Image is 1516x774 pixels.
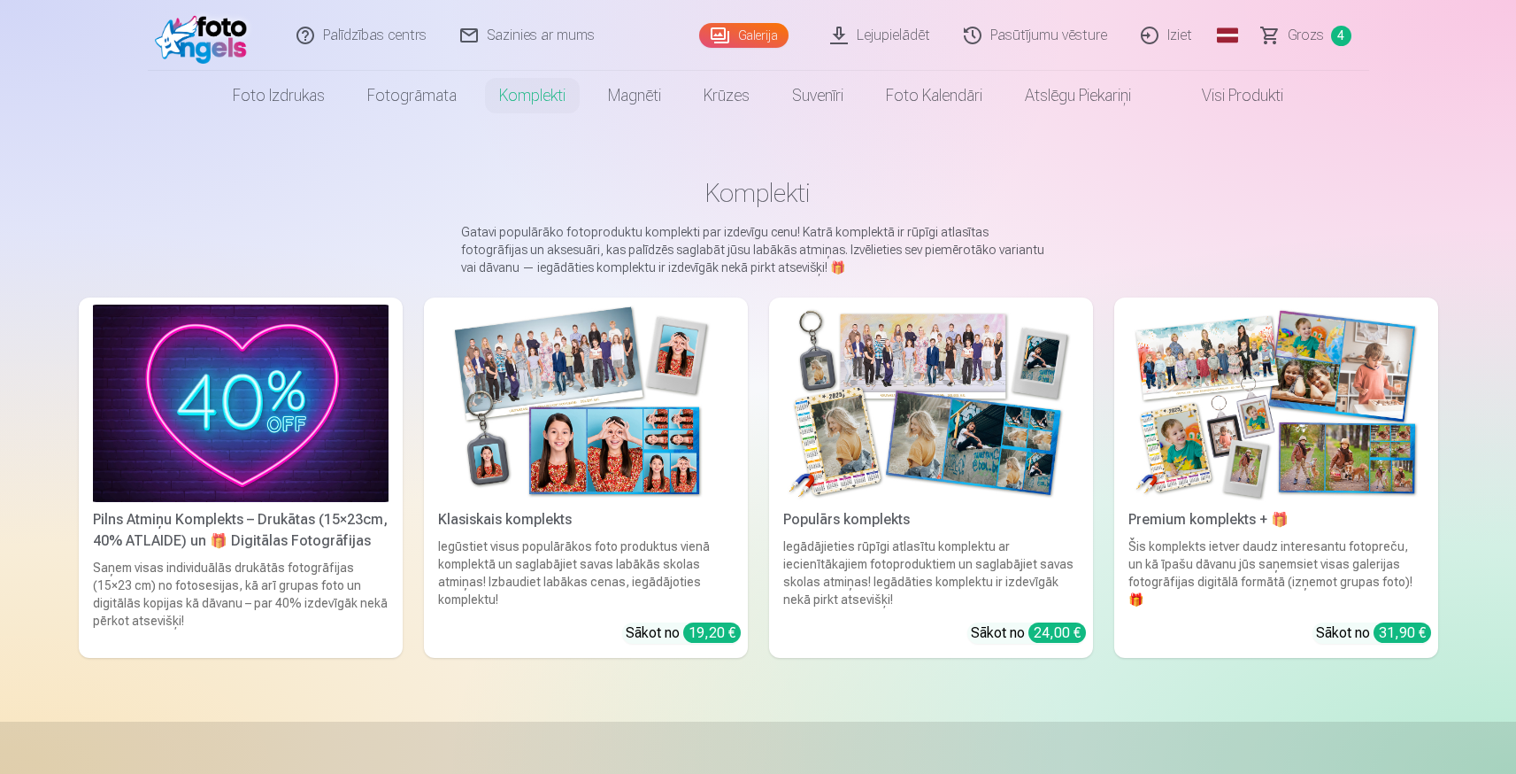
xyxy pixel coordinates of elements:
a: Atslēgu piekariņi [1004,71,1152,120]
div: 19,20 € [683,623,741,643]
div: Sākot no [971,623,1086,644]
img: Klasiskais komplekts [438,305,734,502]
div: Pilns Atmiņu Komplekts – Drukātas (15×23cm, 40% ATLAIDE) un 🎁 Digitālas Fotogrāfijas [86,509,396,552]
a: Pilns Atmiņu Komplekts – Drukātas (15×23cm, 40% ATLAIDE) un 🎁 Digitālas Fotogrāfijas Pilns Atmiņu... [79,298,403,658]
img: Populārs komplekts [783,305,1079,502]
div: Iegūstiet visus populārākos foto produktus vienā komplektā un saglabājiet savas labākās skolas at... [431,538,741,608]
div: Premium komplekts + 🎁 [1121,509,1431,530]
a: Premium komplekts + 🎁 Premium komplekts + 🎁Šis komplekts ietver daudz interesantu fotopreču, un k... [1114,298,1438,658]
a: Komplekti [478,71,587,120]
a: Magnēti [587,71,682,120]
a: Foto izdrukas [212,71,346,120]
img: /fa1 [155,7,257,64]
a: Fotogrāmata [346,71,478,120]
div: Iegādājieties rūpīgi atlasītu komplektu ar iecienītākajiem fotoproduktiem un saglabājiet savas sk... [776,538,1086,608]
a: Klasiskais komplektsKlasiskais komplektsIegūstiet visus populārākos foto produktus vienā komplekt... [424,298,748,658]
div: Sākot no [1316,623,1431,644]
div: Klasiskais komplekts [431,509,741,530]
img: Premium komplekts + 🎁 [1128,305,1424,502]
h1: Komplekti [93,177,1424,209]
div: Šis komplekts ietver daudz interesantu fotopreču, un kā īpašu dāvanu jūs saņemsiet visas galerija... [1121,538,1431,608]
div: Sākot no [626,623,741,644]
span: 4 [1331,26,1351,46]
p: Gatavi populārāko fotoproduktu komplekti par izdevīgu cenu! Katrā komplektā ir rūpīgi atlasītas f... [461,223,1056,276]
div: Saņem visas individuālās drukātās fotogrāfijas (15×23 cm) no fotosesijas, kā arī grupas foto un d... [86,559,396,651]
div: 31,90 € [1374,623,1431,643]
div: Populārs komplekts [776,509,1086,530]
a: Populārs komplektsPopulārs komplektsIegādājieties rūpīgi atlasītu komplektu ar iecienītākajiem fo... [769,298,1093,658]
img: Pilns Atmiņu Komplekts – Drukātas (15×23cm, 40% ATLAIDE) un 🎁 Digitālas Fotogrāfijas [93,305,389,502]
a: Suvenīri [771,71,865,120]
div: 24,00 € [1028,623,1086,643]
a: Krūzes [682,71,771,120]
span: Grozs [1288,25,1324,46]
a: Visi produkti [1152,71,1304,120]
a: Galerija [699,23,789,48]
a: Foto kalendāri [865,71,1004,120]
